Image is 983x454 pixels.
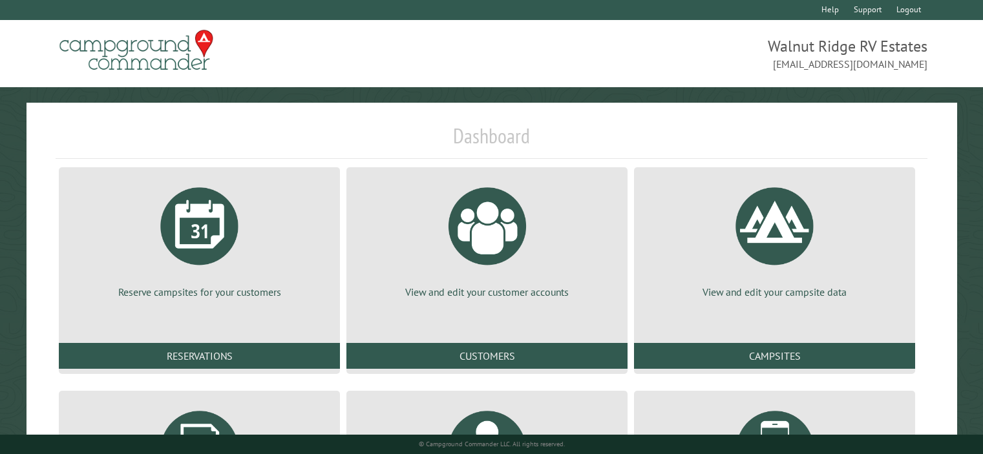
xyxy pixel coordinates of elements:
[419,440,565,448] small: © Campground Commander LLC. All rights reserved.
[56,25,217,76] img: Campground Commander
[362,178,612,299] a: View and edit your customer accounts
[346,343,628,369] a: Customers
[634,343,915,369] a: Campsites
[74,285,324,299] p: Reserve campsites for your customers
[492,36,927,72] span: Walnut Ridge RV Estates [EMAIL_ADDRESS][DOMAIN_NAME]
[650,285,900,299] p: View and edit your campsite data
[74,178,324,299] a: Reserve campsites for your customers
[56,123,927,159] h1: Dashboard
[59,343,340,369] a: Reservations
[362,285,612,299] p: View and edit your customer accounts
[650,178,900,299] a: View and edit your campsite data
